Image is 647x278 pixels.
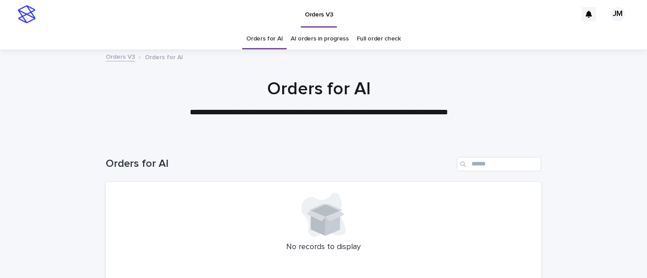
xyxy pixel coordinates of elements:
p: Orders for AI [145,52,183,61]
input: Search [457,157,541,171]
div: JM [611,7,625,21]
a: AI orders in progress [291,28,349,49]
a: Full order check [357,28,401,49]
h1: Orders for AI [106,157,453,170]
a: Orders V3 [106,51,135,61]
p: No records to display [116,242,531,252]
h1: Orders for AI [101,78,536,100]
img: stacker-logo-s-only.png [18,5,36,23]
a: Orders for AI [246,28,283,49]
